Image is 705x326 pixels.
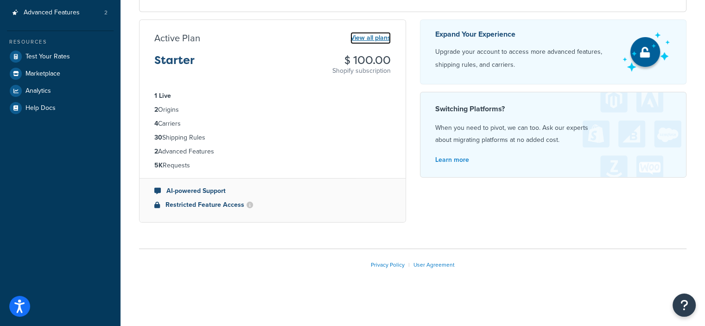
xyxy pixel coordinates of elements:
[154,147,391,157] li: Advanced Features
[413,261,455,269] a: User Agreement
[408,261,410,269] span: |
[435,122,672,146] p: When you need to pivot, we can too. Ask our experts about migrating platforms at no added cost.
[7,38,114,46] div: Resources
[435,103,672,115] h4: Switching Platforms?
[7,83,114,99] a: Analytics
[104,9,108,17] span: 2
[154,133,162,142] strong: 30
[154,105,158,115] strong: 2
[7,65,114,82] a: Marketplace
[154,105,391,115] li: Origins
[25,104,56,112] span: Help Docs
[673,294,696,317] button: Open Resource Center
[435,155,469,165] a: Learn more
[332,54,391,66] h3: $ 100.00
[420,19,687,84] a: Expand Your Experience Upgrade your account to access more advanced features, shipping rules, and...
[435,28,615,41] p: Expand Your Experience
[154,119,158,128] strong: 4
[154,54,195,74] h3: Starter
[25,70,60,78] span: Marketplace
[154,200,391,210] li: Restricted Feature Access
[25,87,51,95] span: Analytics
[154,119,391,129] li: Carriers
[435,45,615,71] p: Upgrade your account to access more advanced features, shipping rules, and carriers.
[7,48,114,65] a: Test Your Rates
[332,66,391,76] p: Shopify subscription
[25,53,70,61] span: Test Your Rates
[154,91,171,101] strong: 1 Live
[24,9,80,17] span: Advanced Features
[154,33,200,43] h3: Active Plan
[7,4,114,21] a: Advanced Features 2
[7,100,114,116] a: Help Docs
[154,147,158,156] strong: 2
[154,160,163,170] strong: 5K
[154,160,391,171] li: Requests
[154,186,391,196] li: AI-powered Support
[154,133,391,143] li: Shipping Rules
[371,261,405,269] a: Privacy Policy
[350,32,391,44] a: View all plans
[7,4,114,21] li: Advanced Features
